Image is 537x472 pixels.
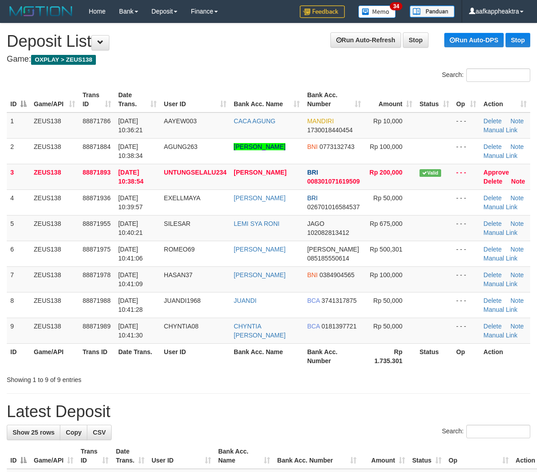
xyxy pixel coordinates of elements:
[164,169,226,176] span: UNTUNGSELALU234
[303,87,365,112] th: Bank Acc. Number: activate to sort column ascending
[30,87,79,112] th: Game/API: activate to sort column ascending
[410,5,455,18] img: panduan.png
[118,271,143,288] span: [DATE] 10:41:09
[82,143,110,150] span: 88871884
[87,425,112,440] a: CSV
[360,443,409,469] th: Amount: activate to sort column ascending
[480,87,530,112] th: Action: activate to sort column ascending
[403,32,429,48] a: Stop
[164,323,199,330] span: CHYNTIA08
[234,323,285,339] a: CHYNTIA [PERSON_NAME]
[234,169,286,176] a: [PERSON_NAME]
[31,55,96,65] span: OXPLAY > ZEUS138
[373,117,402,125] span: Rp 10,000
[307,246,359,253] span: [PERSON_NAME]
[7,4,75,18] img: MOTION_logo.png
[118,169,144,185] span: [DATE] 10:38:54
[453,189,480,215] td: - - -
[320,143,355,150] span: Copy 0773132743 to clipboard
[483,203,518,211] a: Manual Link
[164,297,201,304] span: JUANDI1968
[307,117,334,125] span: MANDIRI
[453,112,480,139] td: - - -
[483,152,518,159] a: Manual Link
[7,443,30,469] th: ID: activate to sort column descending
[115,87,160,112] th: Date Trans.: activate to sort column ascending
[164,271,193,279] span: HASAN37
[234,143,285,150] a: [PERSON_NAME]
[7,138,30,164] td: 2
[30,318,79,343] td: ZEUS138
[483,323,501,330] a: Delete
[416,87,453,112] th: Status: activate to sort column ascending
[483,220,501,227] a: Delete
[30,343,79,369] th: Game/API
[7,241,30,266] td: 6
[82,169,110,176] span: 88871893
[307,169,318,176] span: BRI
[77,443,112,469] th: Trans ID: activate to sort column ascending
[365,87,416,112] th: Amount: activate to sort column ascending
[453,343,480,369] th: Op
[510,246,524,253] a: Note
[483,332,518,339] a: Manual Link
[79,87,114,112] th: Trans ID: activate to sort column ascending
[118,297,143,313] span: [DATE] 10:41:28
[164,246,194,253] span: ROMEO69
[307,203,360,211] span: Copy 026701016584537 to clipboard
[483,297,501,304] a: Delete
[82,220,110,227] span: 88871955
[118,246,143,262] span: [DATE] 10:41:06
[7,425,60,440] a: Show 25 rows
[7,292,30,318] td: 8
[365,343,416,369] th: Rp 1.735.301
[30,112,79,139] td: ZEUS138
[483,169,509,176] a: Approve
[370,169,402,176] span: Rp 200,000
[30,443,77,469] th: Game/API: activate to sort column ascending
[234,194,285,202] a: [PERSON_NAME]
[307,323,320,330] span: BCA
[30,215,79,241] td: ZEUS138
[118,323,143,339] span: [DATE] 10:41:30
[480,343,530,369] th: Action
[215,443,274,469] th: Bank Acc. Name: activate to sort column ascending
[7,318,30,343] td: 9
[66,429,81,436] span: Copy
[115,343,160,369] th: Date Trans.
[510,297,524,304] a: Note
[82,194,110,202] span: 88871936
[307,126,352,134] span: Copy 1730018440454 to clipboard
[13,429,54,436] span: Show 25 rows
[118,220,143,236] span: [DATE] 10:40:21
[30,241,79,266] td: ZEUS138
[444,33,504,47] a: Run Auto-DPS
[420,169,441,177] span: Valid transaction
[307,178,360,185] span: Copy 008301071619509 to clipboard
[373,297,402,304] span: Rp 50,000
[300,5,345,18] img: Feedback.jpg
[30,292,79,318] td: ZEUS138
[82,297,110,304] span: 88871988
[234,117,275,125] a: CACA AGUNG
[234,220,280,227] a: LEMI SYA RONI
[453,138,480,164] td: - - -
[303,343,365,369] th: Bank Acc. Number
[510,194,524,202] a: Note
[483,143,501,150] a: Delete
[453,266,480,292] td: - - -
[234,297,257,304] a: JUANDI
[483,194,501,202] a: Delete
[118,194,143,211] span: [DATE] 10:39:57
[148,443,215,469] th: User ID: activate to sort column ascending
[483,280,518,288] a: Manual Link
[7,403,530,421] h1: Latest Deposit
[30,164,79,189] td: ZEUS138
[7,215,30,241] td: 5
[307,297,320,304] span: BCA
[466,68,530,82] input: Search:
[483,255,518,262] a: Manual Link
[483,117,501,125] a: Delete
[510,323,524,330] a: Note
[370,143,402,150] span: Rp 100,000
